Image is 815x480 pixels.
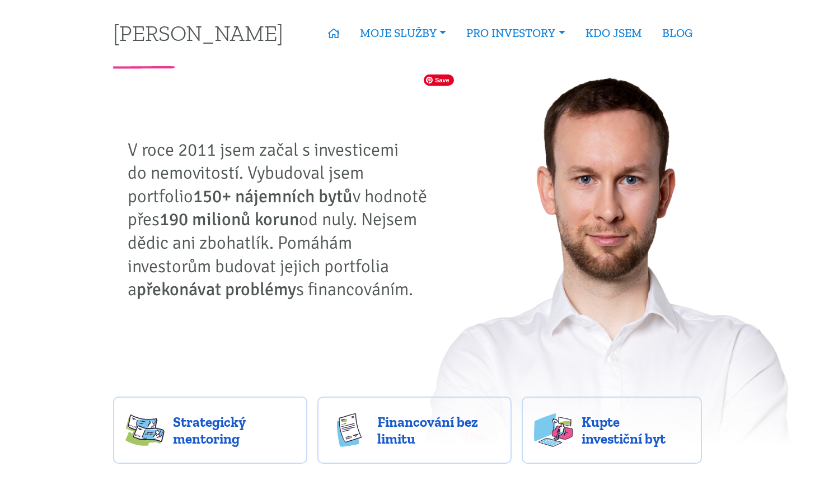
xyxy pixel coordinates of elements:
[652,20,702,46] a: BLOG
[575,20,652,46] a: KDO JSEM
[424,74,454,86] span: Save
[173,413,295,447] span: Strategický mentoring
[137,278,296,300] strong: překonávat problémy
[522,397,702,464] a: Kupte investiční byt
[377,413,499,447] span: Financování bez limitu
[317,397,512,464] a: Financování bez limitu
[160,208,299,230] strong: 190 milionů korun
[193,185,353,207] strong: 150+ nájemních bytů
[350,20,456,46] a: MOJE SLUŽBY
[534,413,573,447] img: flats
[330,413,369,447] img: finance
[456,20,575,46] a: PRO INVESTORY
[128,138,435,301] p: V roce 2011 jsem začal s investicemi do nemovitostí. Vybudoval jsem portfolio v hodnotě přes od n...
[113,22,283,44] a: [PERSON_NAME]
[125,413,165,447] img: strategy
[113,397,307,464] a: Strategický mentoring
[582,413,690,447] span: Kupte investiční byt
